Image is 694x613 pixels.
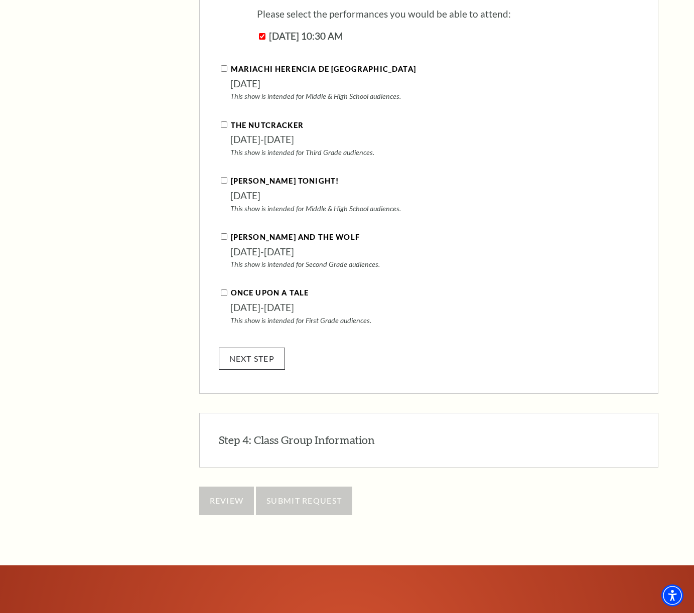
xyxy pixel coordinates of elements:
p: This show is intended for First Grade audiences. [230,317,638,324]
p: This show is intended for Third Grade audiences. [230,149,638,156]
label: [PERSON_NAME] Tonight! [231,175,339,188]
input: November 04, 2025 | 10:30 AM [259,33,265,40]
div: Accessibility Menu [661,584,683,606]
input: REVIEW [199,487,254,515]
p: [DATE]-[DATE] [230,134,638,144]
label: The Nutcracker [231,119,304,132]
button: NEXT STEP [219,348,286,369]
label: Mariachi Herencia de [GEOGRAPHIC_DATA] [231,63,416,76]
label: [DATE] 10:30 AM [269,28,343,44]
p: This show is intended for Second Grade audiences. [230,261,638,268]
label: Once Upon A Tale [231,287,309,299]
label: [PERSON_NAME] and the Wolf [231,231,360,244]
p: [DATE]-[DATE] [230,247,638,256]
h4: Please select the performances you would be able to attend: [257,9,639,19]
input: Button [256,487,352,515]
p: [DATE] [230,191,638,200]
p: This show is intended for Middle & High School audiences. [230,205,638,212]
p: This show is intended for Middle & High School audiences. [230,93,638,100]
p: [DATE]-[DATE] [230,302,638,312]
p: [DATE] [230,79,638,88]
h3: Step 4: Class Group Information [219,432,375,448]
